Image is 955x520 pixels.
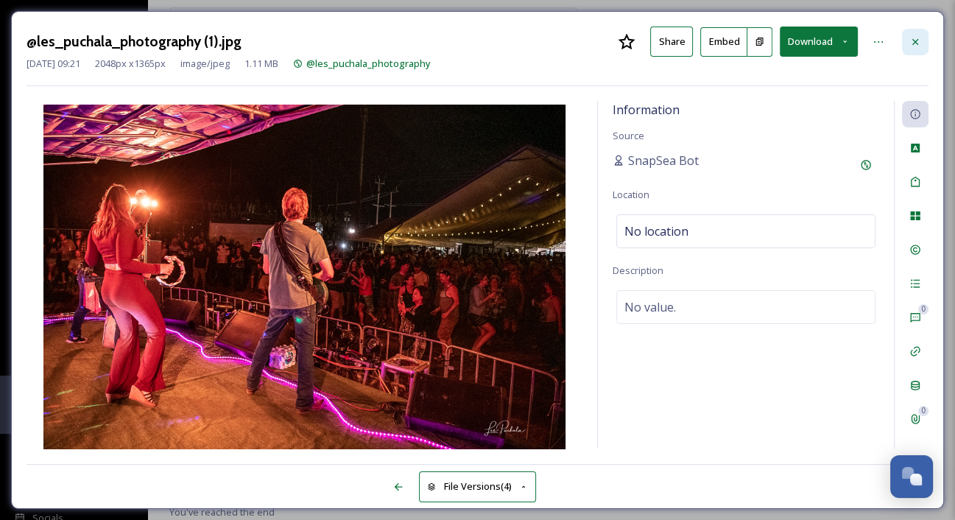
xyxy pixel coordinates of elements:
[613,188,649,201] span: Location
[27,57,80,71] span: [DATE] 09:21
[27,105,582,452] img: Py5bC3IF0hwAAAAAAABLBw%40les_puchala_photography%20%281%29.jpg
[918,406,928,416] div: 0
[624,222,688,240] span: No location
[918,304,928,315] div: 0
[613,264,663,277] span: Description
[624,298,676,316] span: No value.
[306,57,431,70] span: @les_puchala_photography
[613,102,680,118] span: Information
[780,27,858,57] button: Download
[419,471,537,502] button: File Versions(4)
[650,27,693,57] button: Share
[613,129,644,142] span: Source
[95,57,166,71] span: 2048 px x 1365 px
[700,27,747,57] button: Embed
[628,152,699,169] span: SnapSea Bot
[244,57,278,71] span: 1.11 MB
[180,57,230,71] span: image/jpeg
[890,455,933,498] button: Open Chat
[27,31,242,52] h3: @les_puchala_photography (1).jpg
